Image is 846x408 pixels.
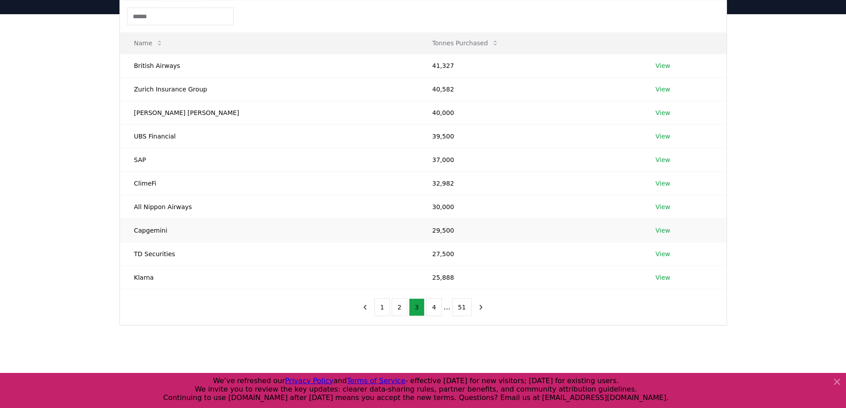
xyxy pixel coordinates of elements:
[655,61,670,70] a: View
[120,124,418,148] td: UBS Financial
[418,124,641,148] td: 39,500
[418,195,641,218] td: 30,000
[418,171,641,195] td: 32,982
[374,298,390,316] button: 1
[120,265,418,289] td: Klarna
[418,242,641,265] td: 27,500
[473,298,489,316] button: next page
[120,218,418,242] td: Capgemini
[418,54,641,77] td: 41,327
[426,298,442,316] button: 4
[120,77,418,101] td: Zurich Insurance Group
[120,242,418,265] td: TD Securities
[655,132,670,141] a: View
[120,101,418,124] td: [PERSON_NAME] [PERSON_NAME]
[655,179,670,188] a: View
[655,155,670,164] a: View
[418,265,641,289] td: 25,888
[655,226,670,235] a: View
[655,273,670,282] a: View
[655,250,670,258] a: View
[120,54,418,77] td: British Airways
[452,298,472,316] button: 51
[357,298,373,316] button: previous page
[409,298,425,316] button: 3
[425,34,505,52] button: Tonnes Purchased
[418,148,641,171] td: 37,000
[120,171,418,195] td: ClimeFi
[120,195,418,218] td: All Nippon Airways
[655,85,670,94] a: View
[418,77,641,101] td: 40,582
[418,218,641,242] td: 29,500
[392,298,407,316] button: 2
[418,101,641,124] td: 40,000
[655,202,670,211] a: View
[444,302,450,313] li: ...
[655,108,670,117] a: View
[127,34,170,52] button: Name
[120,148,418,171] td: SAP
